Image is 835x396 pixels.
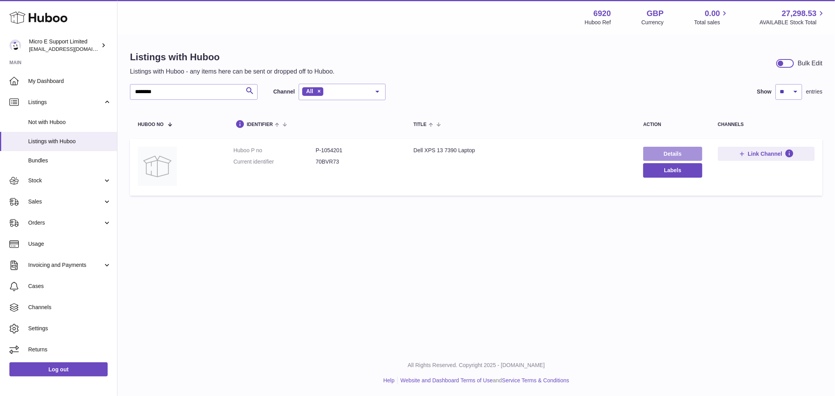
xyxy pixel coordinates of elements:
[273,88,295,95] label: Channel
[694,8,729,26] a: 0.00 Total sales
[413,122,426,127] span: title
[28,219,103,227] span: Orders
[782,8,817,19] span: 27,298.53
[28,177,103,184] span: Stock
[643,147,702,161] a: Details
[28,157,111,164] span: Bundles
[28,283,111,290] span: Cases
[130,51,335,63] h1: Listings with Huboo
[593,8,611,19] strong: 6920
[400,377,493,383] a: Website and Dashboard Terms of Use
[28,77,111,85] span: My Dashboard
[29,38,99,53] div: Micro E Support Limited
[643,122,702,127] div: action
[28,304,111,311] span: Channels
[718,122,815,127] div: channels
[28,198,103,205] span: Sales
[28,119,111,126] span: Not with Huboo
[718,147,815,161] button: Link Channel
[806,88,822,95] span: entries
[9,40,21,51] img: internalAdmin-6920@internal.huboo.com
[759,19,826,26] span: AVAILABLE Stock Total
[28,346,111,353] span: Returns
[705,8,720,19] span: 0.00
[316,158,398,166] dd: 70BVR73
[138,147,177,186] img: Dell XPS 13 7390 Laptop
[124,362,829,369] p: All Rights Reserved. Copyright 2025 - [DOMAIN_NAME]
[398,377,569,384] li: and
[413,147,628,154] div: Dell XPS 13 7390 Laptop
[28,261,103,269] span: Invoicing and Payments
[306,88,313,94] span: All
[798,59,822,68] div: Bulk Edit
[28,240,111,248] span: Usage
[130,67,335,76] p: Listings with Huboo - any items here can be sent or dropped off to Huboo.
[233,147,316,154] dt: Huboo P no
[502,377,569,383] a: Service Terms & Conditions
[233,158,316,166] dt: Current identifier
[247,122,273,127] span: identifier
[585,19,611,26] div: Huboo Ref
[748,150,782,157] span: Link Channel
[28,325,111,332] span: Settings
[28,138,111,145] span: Listings with Huboo
[643,163,702,177] button: Labels
[138,122,164,127] span: Huboo no
[383,377,395,383] a: Help
[694,19,729,26] span: Total sales
[759,8,826,26] a: 27,298.53 AVAILABLE Stock Total
[642,19,664,26] div: Currency
[647,8,664,19] strong: GBP
[757,88,772,95] label: Show
[9,362,108,376] a: Log out
[28,99,103,106] span: Listings
[29,46,115,52] span: [EMAIL_ADDRESS][DOMAIN_NAME]
[316,147,398,154] dd: P-1054201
